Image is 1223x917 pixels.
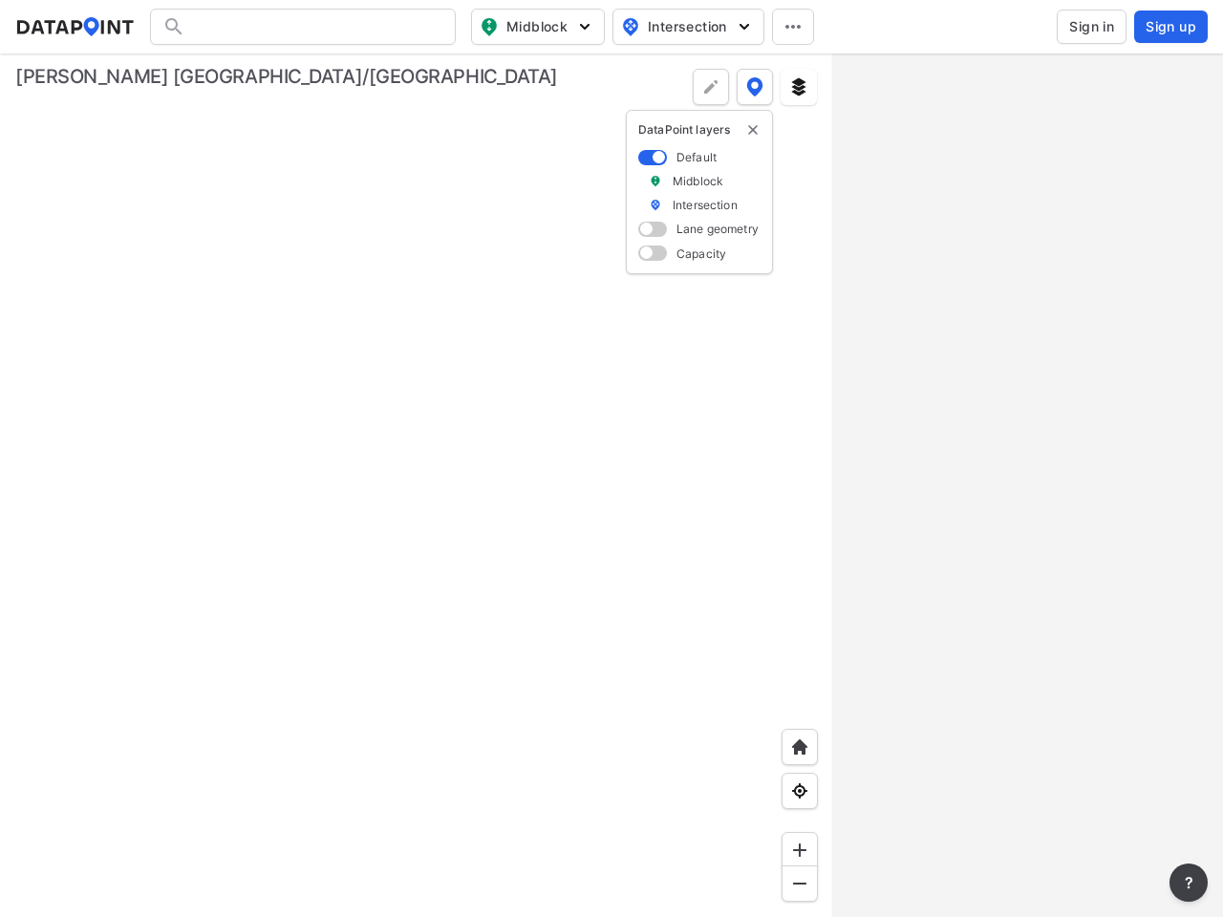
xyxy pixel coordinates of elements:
[1069,17,1114,36] span: Sign in
[745,122,761,138] button: delete
[782,773,818,809] div: View my location
[781,69,817,105] button: External layers
[621,15,752,38] span: Intersection
[673,173,723,189] label: Midblock
[745,122,761,138] img: close-external-leyer.3061a1c7.svg
[693,69,729,105] div: Polygon tool
[1057,10,1126,44] button: Sign in
[15,63,558,90] div: [PERSON_NAME] [GEOGRAPHIC_DATA]/[GEOGRAPHIC_DATA]
[676,221,759,237] label: Lane geometry
[1146,17,1196,36] span: Sign up
[746,77,763,96] img: data-point-layers.37681fc9.svg
[1169,864,1208,902] button: more
[638,122,761,138] p: DataPoint layers
[790,841,809,860] img: ZvzfEJKXnyWIrJytrsY285QMwk63cM6Drc+sIAAAAASUVORK5CYII=
[676,149,717,165] label: Default
[735,17,754,36] img: 5YPKRKmlfpI5mqlR8AD95paCi+0kK1fRFDJSaMmawlwaeJcJwk9O2fotCW5ve9gAAAAASUVORK5CYII=
[1053,10,1130,44] a: Sign in
[1181,871,1196,894] span: ?
[1134,11,1208,43] button: Sign up
[782,832,818,868] div: Zoom in
[480,15,592,38] span: Midblock
[790,781,809,800] img: zeq5HYn9AnE9l6UmnFLPAAAAAElFTkSuQmCC
[471,9,605,45] button: Midblock
[782,729,818,765] div: Home
[790,874,809,893] img: MAAAAAElFTkSuQmCC
[673,197,738,213] label: Intersection
[789,77,808,96] img: layers.ee07997e.svg
[676,245,726,262] label: Capacity
[649,197,662,213] img: marker_Intersection.6861001b.svg
[701,77,720,96] img: +Dz8AAAAASUVORK5CYII=
[612,9,764,45] button: Intersection
[790,737,809,757] img: +XpAUvaXAN7GudzAAAAAElFTkSuQmCC
[575,17,594,36] img: 5YPKRKmlfpI5mqlR8AD95paCi+0kK1fRFDJSaMmawlwaeJcJwk9O2fotCW5ve9gAAAAASUVORK5CYII=
[649,173,662,189] img: marker_Midblock.5ba75e30.svg
[15,17,135,36] img: dataPointLogo.9353c09d.svg
[782,865,818,902] div: Zoom out
[737,69,773,105] button: DataPoint layers
[1130,11,1208,43] a: Sign up
[619,15,642,38] img: map_pin_int.54838e6b.svg
[478,15,501,38] img: map_pin_mid.602f9df1.svg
